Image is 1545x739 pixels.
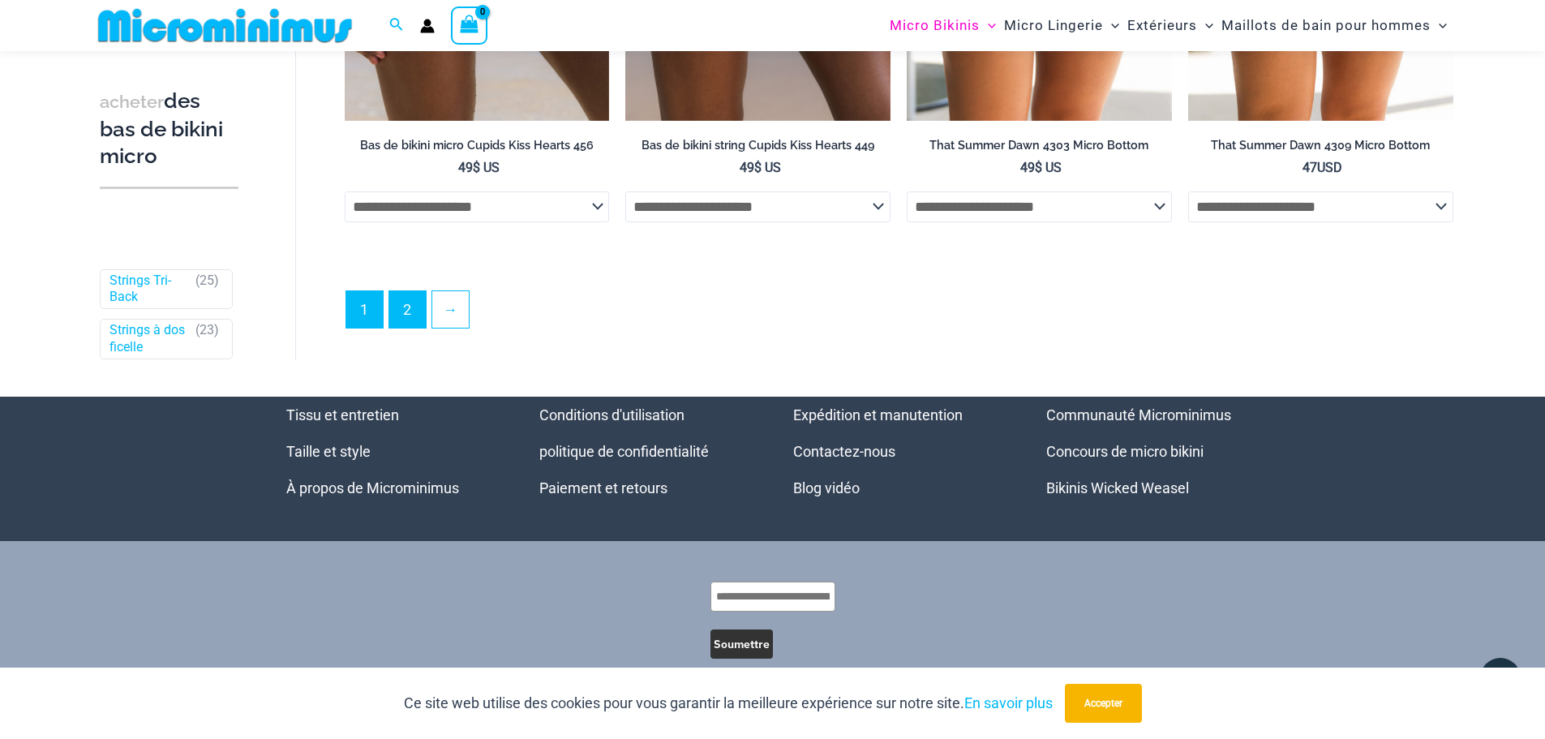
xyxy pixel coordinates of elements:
font: $ US [754,160,781,175]
nav: Menu [793,397,1006,506]
font: USD [1317,160,1342,175]
font: Bas de bikini micro Cupids Kiss Hearts 456 [360,138,594,152]
font: Strings Tri-Back [109,273,171,305]
a: En savoir plus [964,694,1053,711]
font: ) [214,273,219,288]
font: Strings à dos ficelle [109,322,185,354]
button: Accepter [1065,684,1142,723]
font: Bas de bikini string Cupids Kiss Hearts 449 [642,138,874,152]
a: → [432,291,469,328]
span: Menu Basculer [980,5,996,46]
span: Menu Basculer [1431,5,1447,46]
aside: Widget de pied de page 4 [1046,397,1260,506]
a: That Summer Dawn 4309 Micro Bottom [1188,138,1453,159]
nav: Pagination du produit [345,290,1453,337]
font: 25 [200,273,214,288]
font: $ US [1035,160,1062,175]
nav: Navigation du site [883,2,1454,49]
a: Voir le panier, vide [451,6,488,44]
a: Concours de micro bikini [1046,443,1204,460]
font: 49 [458,160,473,175]
a: Tissu et entretien [286,406,399,423]
span: Menu Basculer [1103,5,1119,46]
a: That Summer Dawn 4303 Micro Bottom [907,138,1172,159]
img: LOGO DE LA BOUTIQUE MM À PLAT [92,7,358,44]
a: Blog vidéo [793,479,860,496]
a: À propos de Microminimus [286,479,459,496]
span: Menu Basculer [1197,5,1213,46]
a: Lien vers l'icône du compte [420,19,435,33]
a: Contactez-nous [793,443,895,460]
font: acheter [100,92,164,112]
a: Strings à dos ficelle [109,322,188,356]
font: des bas de bikini micro [100,88,223,169]
font: → [443,301,457,318]
a: politique de confidentialité [539,443,709,460]
font: That Summer Dawn 4303 Micro Bottom [929,138,1148,152]
button: Soumettre [710,629,773,659]
nav: Menu [1046,397,1260,506]
font: ( [195,273,200,288]
a: Page 2 [389,291,426,328]
font: 47 [1303,160,1317,175]
a: Bikinis Wicked Weasel [1046,479,1189,496]
font: Accepter [1084,698,1122,709]
font: 23 [200,322,214,337]
a: Bas de bikini micro Cupids Kiss Hearts 456 [345,138,610,159]
font: $ US [473,160,500,175]
aside: Widget de pied de page 3 [793,397,1006,506]
aside: Widget de pied de page 1 [286,397,500,506]
font: Soumettre [714,637,770,651]
font: Ce site web utilise des cookies pour vous garantir la meilleure expérience sur notre site. [404,694,964,711]
a: Bas de bikini string Cupids Kiss Hearts 449 [625,138,891,159]
nav: Menu [539,397,753,506]
font: Micro Lingerie [1004,17,1103,33]
a: Expédition et manutention [793,406,963,423]
a: Conditions d'utilisation [539,406,685,423]
font: 49 [1020,160,1035,175]
font: Extérieurs [1127,17,1197,33]
font: 49 [740,160,754,175]
font: ) [214,322,219,337]
a: Lien vers l'icône de recherche [389,15,404,36]
a: Micro BikinisMenu BasculerMenu Basculer [886,5,1000,46]
font: Maillots de bain pour hommes [1221,17,1431,33]
aside: Widget de pied de page 2 [539,397,753,506]
font: ( [195,322,200,337]
a: Micro LingerieMenu BasculerMenu Basculer [1000,5,1123,46]
font: 1 [360,301,368,318]
a: Paiement et retours [539,479,667,496]
a: Strings Tri-Back [109,273,188,307]
a: Taille et style [286,443,371,460]
a: ExtérieursMenu BasculerMenu Basculer [1123,5,1217,46]
nav: Menu [286,397,500,506]
font: That Summer Dawn 4309 Micro Bottom [1211,138,1430,152]
a: Maillots de bain pour hommesMenu BasculerMenu Basculer [1217,5,1451,46]
font: 2 [403,301,411,318]
span: Page 1 [346,291,383,328]
a: Communauté Microminimus [1046,406,1231,423]
font: Micro Bikinis [890,17,980,33]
